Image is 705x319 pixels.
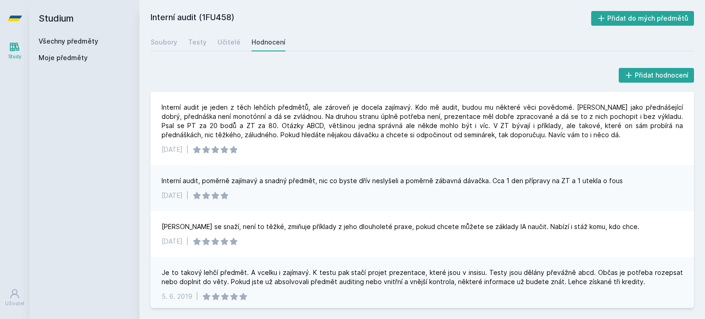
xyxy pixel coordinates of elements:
div: | [186,191,189,200]
a: Testy [188,33,207,51]
button: Přidat hodnocení [619,68,694,83]
div: Je to takový lehčí předmět. A vcelku i zajímavý. K testu pak stačí projet prezentace, které jsou ... [162,268,683,286]
div: [DATE] [162,237,183,246]
div: Testy [188,38,207,47]
div: Učitelé [218,38,241,47]
div: Soubory [151,38,177,47]
div: Interní audit je jeden z těch lehčích předmětů, ale zároveň je docela zajímavý. Kdo mě audit, bud... [162,103,683,140]
div: [DATE] [162,191,183,200]
a: Hodnocení [252,33,285,51]
button: Přidat do mých předmětů [591,11,694,26]
a: Učitelé [218,33,241,51]
div: | [186,145,189,154]
div: | [196,292,198,301]
div: Study [8,53,22,60]
div: Uživatel [5,300,24,307]
span: Moje předměty [39,53,88,62]
div: Hodnocení [252,38,285,47]
a: Všechny předměty [39,37,98,45]
a: Soubory [151,33,177,51]
a: Uživatel [2,284,28,312]
div: Interní audit, poměrně zajímavý a snadný předmět, nic co byste dřív neslyšeli a poměrně zábavná d... [162,176,623,185]
h2: Interní audit (1FU458) [151,11,591,26]
div: | [186,237,189,246]
div: [DATE] [162,145,183,154]
div: 5. 6. 2019 [162,292,192,301]
a: Study [2,37,28,65]
div: [PERSON_NAME] se snaží, není to těžké, zmiňuje příklady z jeho dlouholeté praxe, pokud chcete můž... [162,222,639,231]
